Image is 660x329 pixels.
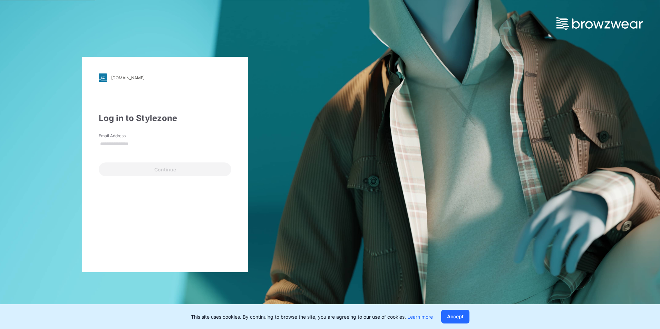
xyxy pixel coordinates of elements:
label: Email Address [99,133,147,139]
img: browzwear-logo.e42bd6dac1945053ebaf764b6aa21510.svg [556,17,643,30]
div: [DOMAIN_NAME] [111,75,145,80]
button: Accept [441,310,469,323]
p: This site uses cookies. By continuing to browse the site, you are agreeing to our use of cookies. [191,313,433,320]
div: Log in to Stylezone [99,112,231,124]
img: stylezone-logo.562084cfcfab977791bfbf7441f1a819.svg [99,73,107,82]
a: Learn more [407,314,433,320]
a: [DOMAIN_NAME] [99,73,231,82]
